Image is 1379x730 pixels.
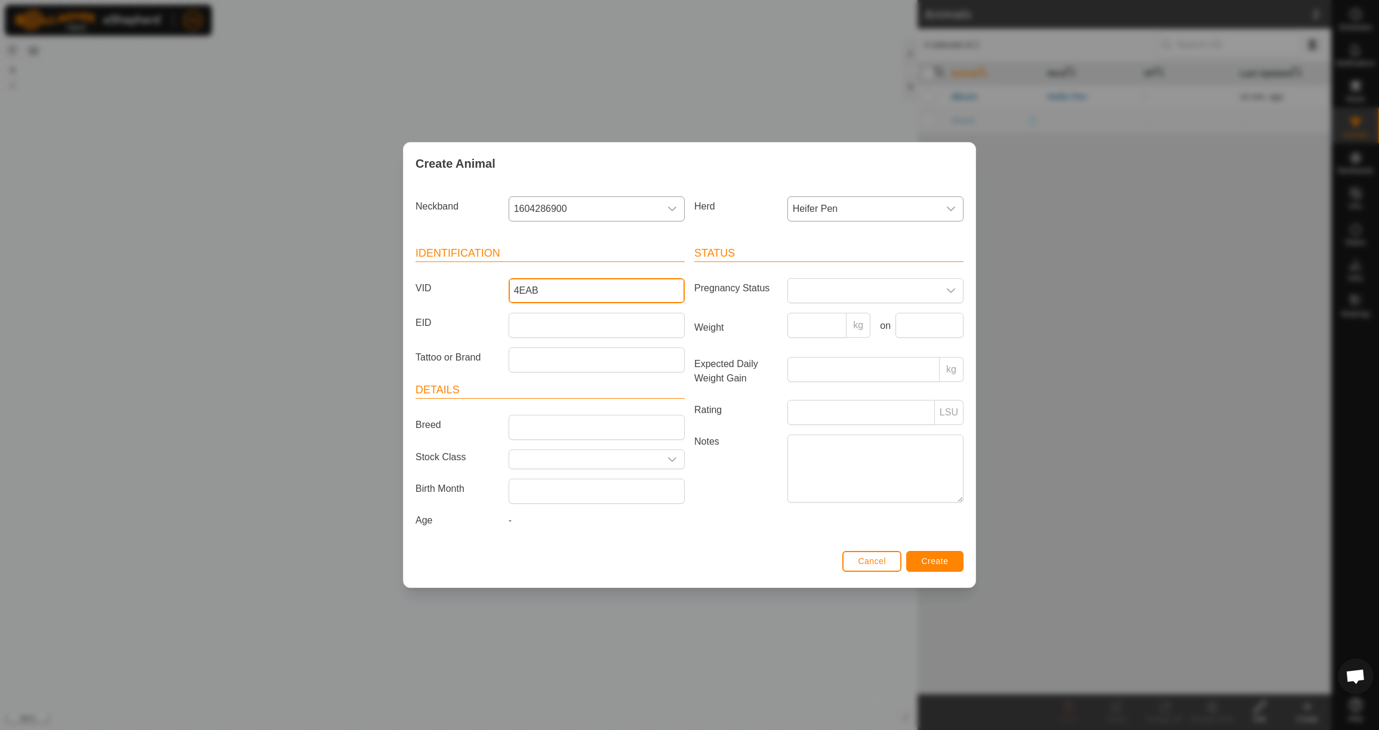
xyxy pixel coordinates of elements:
[660,197,684,221] div: dropdown trigger
[694,245,964,262] header: Status
[1338,658,1374,694] a: Open chat
[847,313,870,338] p-inputgroup-addon: kg
[788,197,939,221] span: Heifer Pen
[411,313,504,333] label: EID
[411,513,504,528] label: Age
[415,155,495,173] span: Create Animal
[411,196,504,217] label: Neckband
[411,415,504,435] label: Breed
[939,279,963,303] div: dropdown trigger
[411,479,504,499] label: Birth Month
[411,449,504,464] label: Stock Class
[689,278,783,298] label: Pregnancy Status
[858,556,886,566] span: Cancel
[875,319,891,333] label: on
[939,197,963,221] div: dropdown trigger
[411,347,504,368] label: Tattoo or Brand
[689,196,783,217] label: Herd
[940,357,964,382] p-inputgroup-addon: kg
[660,450,684,469] div: dropdown trigger
[411,278,504,298] label: VID
[509,197,660,221] span: 1604286900
[906,551,964,572] button: Create
[415,245,685,262] header: Identification
[689,400,783,420] label: Rating
[689,313,783,343] label: Weight
[935,400,964,425] p-inputgroup-addon: LSU
[689,435,783,502] label: Notes
[842,551,901,572] button: Cancel
[689,357,783,386] label: Expected Daily Weight Gain
[922,556,949,566] span: Create
[509,515,512,525] span: -
[415,382,685,399] header: Details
